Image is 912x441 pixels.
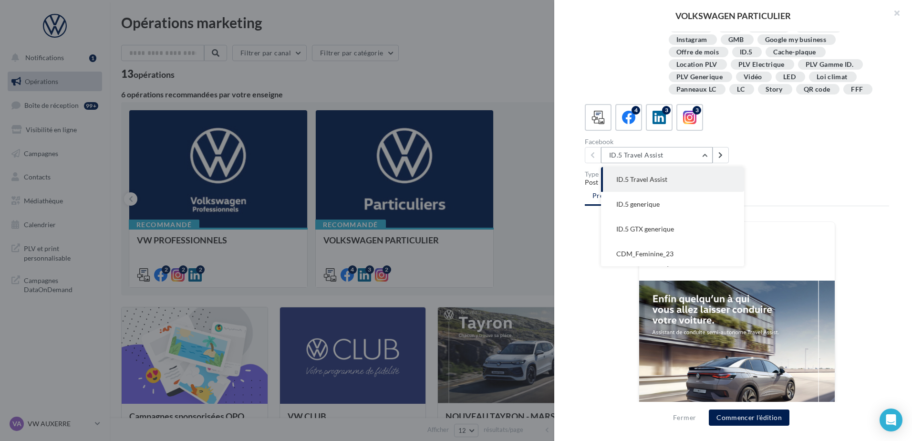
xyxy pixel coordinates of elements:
[662,106,671,115] div: 3
[676,86,716,93] div: Panneaux LC
[601,241,744,266] button: CDM_Feminine_23
[601,147,713,163] button: ID.5 Travel Assist
[601,192,744,217] button: ID.5 generique
[709,409,789,426] button: Commencer l'édition
[585,138,733,145] div: Facebook
[880,409,902,431] div: Open Intercom Messenger
[851,86,863,93] div: FFF
[806,61,854,68] div: PLV Gamme ID.
[676,49,719,56] div: Offre de mois
[783,73,796,81] div: LED
[817,73,848,81] div: Loi climat
[676,73,723,81] div: PLV Generique
[737,86,745,93] div: LC
[693,106,701,115] div: 3
[616,200,660,208] span: ID.5 generique
[601,217,744,241] button: ID.5 GTX generique
[804,86,830,93] div: QR code
[740,49,752,56] div: ID.5
[765,36,826,43] div: Google my business
[676,61,717,68] div: Location PLV
[738,61,785,68] div: PLV Electrique
[601,167,744,192] button: ID.5 Travel Assist
[744,73,762,81] div: Vidéo
[585,178,889,187] div: Post
[676,36,707,43] div: Instagram
[616,250,674,258] span: CDM_Feminine_23
[773,49,816,56] div: Cache-plaque
[616,175,667,183] span: ID.5 Travel Assist
[669,412,700,423] button: Fermer
[766,86,783,93] div: Story
[728,36,744,43] div: GMB
[632,106,640,115] div: 4
[616,225,674,233] span: ID.5 GTX generique
[570,11,897,20] div: VOLKSWAGEN PARTICULIER
[585,171,889,178] div: Type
